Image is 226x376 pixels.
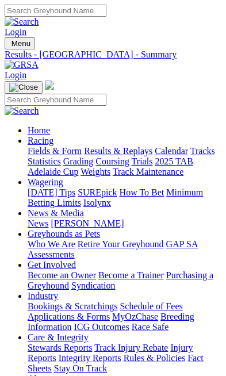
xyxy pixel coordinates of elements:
input: Search [5,5,106,17]
a: Applications & Forms [28,312,110,321]
img: logo-grsa-white.png [45,80,54,90]
a: Stay On Track [54,363,107,373]
a: Industry [28,291,58,301]
a: Home [28,125,50,135]
div: Racing [28,146,221,177]
button: Toggle navigation [5,37,35,49]
a: GAP SA Assessments [28,239,198,259]
a: Fields & Form [28,146,82,156]
a: [DATE] Tips [28,187,75,197]
a: Minimum Betting Limits [28,187,203,208]
input: Search [5,94,106,106]
a: Get Involved [28,260,76,270]
img: Search [5,106,39,116]
a: Become an Owner [28,270,96,280]
a: Syndication [71,281,115,290]
a: Login [5,70,26,80]
a: Schedule of Fees [120,301,182,311]
a: Become a Trainer [98,270,164,280]
a: Results & Replays [84,146,152,156]
button: Toggle navigation [5,81,43,94]
a: Integrity Reports [59,353,121,363]
a: Rules & Policies [124,353,186,363]
a: How To Bet [120,187,164,197]
a: Wagering [28,177,63,187]
a: News & Media [28,208,84,218]
a: 2025 TAB Adelaide Cup [28,156,193,177]
a: Weights [81,167,110,177]
a: Greyhounds as Pets [28,229,100,239]
img: Search [5,17,39,27]
a: ICG Outcomes [74,322,129,332]
a: Who We Are [28,239,75,249]
a: [PERSON_NAME] [51,218,124,228]
a: Injury Reports [28,343,193,363]
a: Track Injury Rebate [94,343,168,352]
a: Results - [GEOGRAPHIC_DATA] - Summary [5,49,221,60]
a: Breeding Information [28,312,194,332]
a: Stewards Reports [28,343,92,352]
a: Grading [63,156,93,166]
a: Racing [28,136,53,145]
a: MyOzChase [112,312,158,321]
a: News [28,218,48,228]
a: Fact Sheets [28,353,204,373]
div: Greyhounds as Pets [28,239,221,260]
div: Wagering [28,187,221,208]
a: Coursing [95,156,129,166]
div: Industry [28,301,221,332]
a: Track Maintenance [113,167,183,177]
a: Trials [132,156,153,166]
a: SUREpick [78,187,117,197]
div: Get Involved [28,270,221,291]
a: Isolynx [83,198,111,208]
a: Purchasing a Greyhound [28,270,213,290]
div: Care & Integrity [28,343,221,374]
img: GRSA [5,60,39,70]
a: Retire Your Greyhound [78,239,164,249]
a: Login [5,27,26,37]
a: Care & Integrity [28,332,89,342]
span: Menu [12,39,30,48]
a: Race Safe [132,322,168,332]
img: Close [9,83,38,92]
a: Tracks [190,146,215,156]
div: News & Media [28,218,221,229]
a: Bookings & Scratchings [28,301,117,311]
a: Statistics [28,156,61,166]
a: Calendar [155,146,188,156]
